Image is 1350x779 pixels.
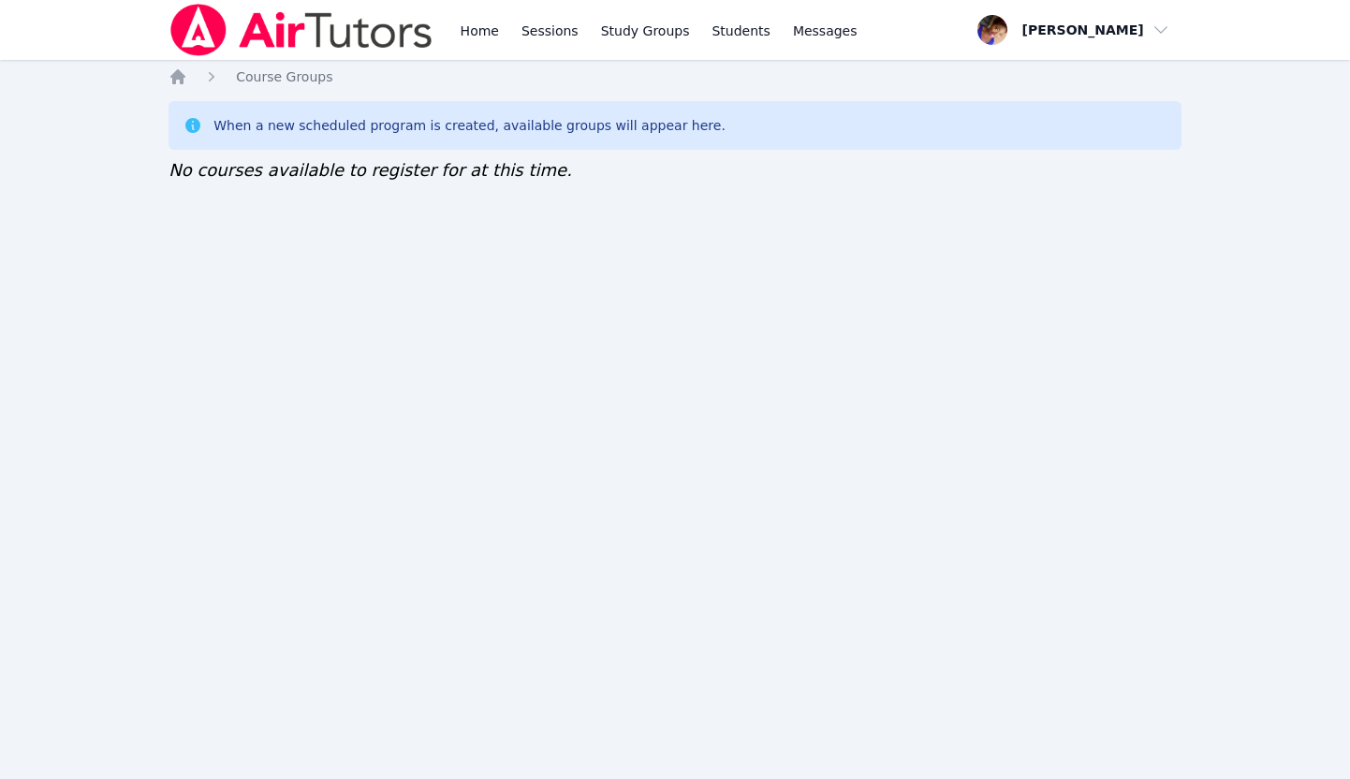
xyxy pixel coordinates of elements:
img: Air Tutors [169,4,433,56]
span: Messages [793,22,858,40]
div: When a new scheduled program is created, available groups will appear here. [213,116,726,135]
a: Course Groups [236,67,332,86]
span: Course Groups [236,69,332,84]
nav: Breadcrumb [169,67,1181,86]
span: No courses available to register for at this time. [169,160,572,180]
